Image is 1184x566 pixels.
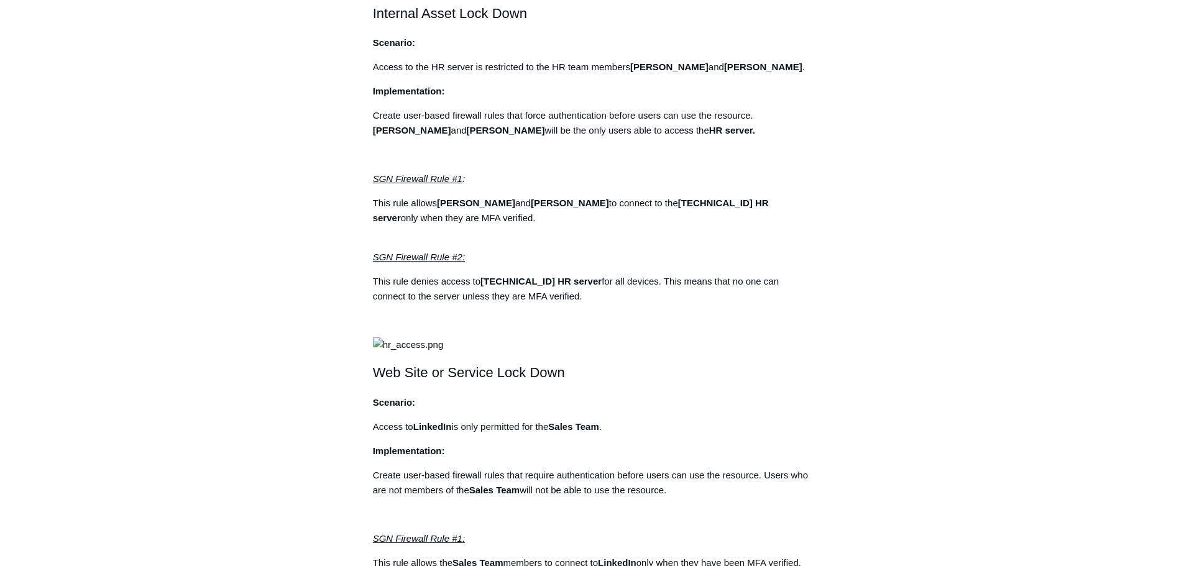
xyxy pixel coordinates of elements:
[373,468,812,498] p: Create user-based firewall rules that require authentication before users can use the resource. U...
[373,196,812,226] p: This rule allows and to connect to the only when they are MFA verified.
[373,533,465,544] em: SGN Firewall Rule #1:
[437,198,515,208] strong: [PERSON_NAME]
[373,2,812,24] h2: Internal Asset Lock Down
[373,445,445,456] strong: Implementation:
[373,37,415,48] strong: Scenario:
[373,173,462,184] span: SGN Firewall Rule #1
[373,362,812,383] h2: Web Site or Service Lock Down
[724,62,802,72] strong: [PERSON_NAME]
[548,421,572,432] strong: Sales
[630,62,709,72] strong: [PERSON_NAME]
[373,125,451,135] strong: [PERSON_NAME]
[467,125,545,135] strong: [PERSON_NAME]
[373,252,465,262] em: SGN Firewall Rule #2:
[373,86,445,96] strong: Implementation:
[480,276,602,286] strong: [TECHNICAL_ID] HR server
[373,337,444,352] img: hr_access.png
[373,274,812,304] p: This rule denies access to for all devices. This means that no one can connect to the server unle...
[373,397,415,408] strong: Scenario:
[531,198,609,208] strong: [PERSON_NAME]
[373,108,812,138] p: Create user-based firewall rules that force authentication before users can use the resource. and...
[413,421,452,432] strong: LinkedIn
[469,485,520,495] strong: Sales Team
[373,173,465,184] em: :
[373,60,812,75] p: Access to the HR server is restricted to the HR team members and .
[373,419,812,434] p: Access to is only permitted for the .
[709,125,755,135] strong: HR server.
[373,198,769,223] strong: [TECHNICAL_ID] HR server
[576,421,599,432] strong: Team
